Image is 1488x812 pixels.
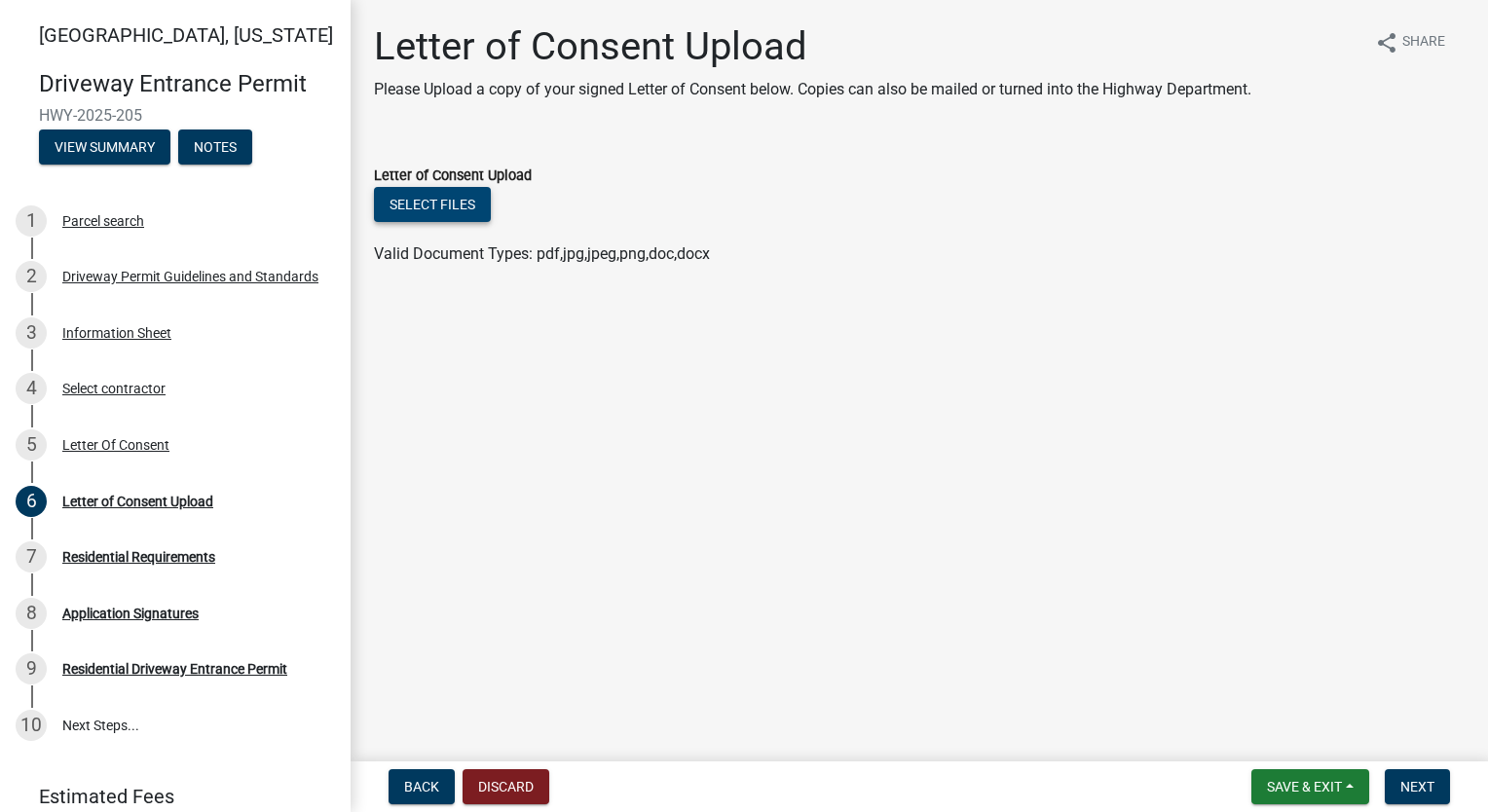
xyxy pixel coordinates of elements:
[1385,769,1450,804] button: Next
[1359,23,1461,61] button: shareShare
[16,710,47,741] div: 10
[16,598,47,629] div: 8
[1251,769,1369,804] button: Save & Exit
[16,205,47,237] div: 1
[178,129,252,165] button: Notes
[1402,31,1445,55] span: Share
[39,129,170,165] button: View Summary
[374,169,532,183] label: Letter of Consent Upload
[404,779,439,794] span: Back
[62,495,213,508] div: Letter of Consent Upload
[374,78,1251,101] p: Please Upload a copy of your signed Letter of Consent below. Copies can also be mailed or turned ...
[62,214,144,228] div: Parcel search
[62,662,287,676] div: Residential Driveway Entrance Permit
[16,317,47,349] div: 3
[39,140,170,156] wm-modal-confirm: Summary
[374,187,491,222] button: Select files
[1400,779,1434,794] span: Next
[1375,31,1398,55] i: share
[374,23,1251,70] h1: Letter of Consent Upload
[62,382,166,395] div: Select contractor
[62,438,169,452] div: Letter Of Consent
[39,23,333,47] span: [GEOGRAPHIC_DATA], [US_STATE]
[62,326,171,340] div: Information Sheet
[16,486,47,517] div: 6
[463,769,549,804] button: Discard
[16,373,47,404] div: 4
[39,70,335,98] h4: Driveway Entrance Permit
[62,270,318,283] div: Driveway Permit Guidelines and Standards
[1267,779,1342,794] span: Save & Exit
[16,261,47,292] div: 2
[62,550,215,564] div: Residential Requirements
[39,106,312,125] span: HWY-2025-205
[178,140,252,156] wm-modal-confirm: Notes
[16,653,47,684] div: 9
[16,541,47,572] div: 7
[16,429,47,461] div: 5
[62,607,199,620] div: Application Signatures
[389,769,455,804] button: Back
[374,244,710,263] span: Valid Document Types: pdf,jpg,jpeg,png,doc,docx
